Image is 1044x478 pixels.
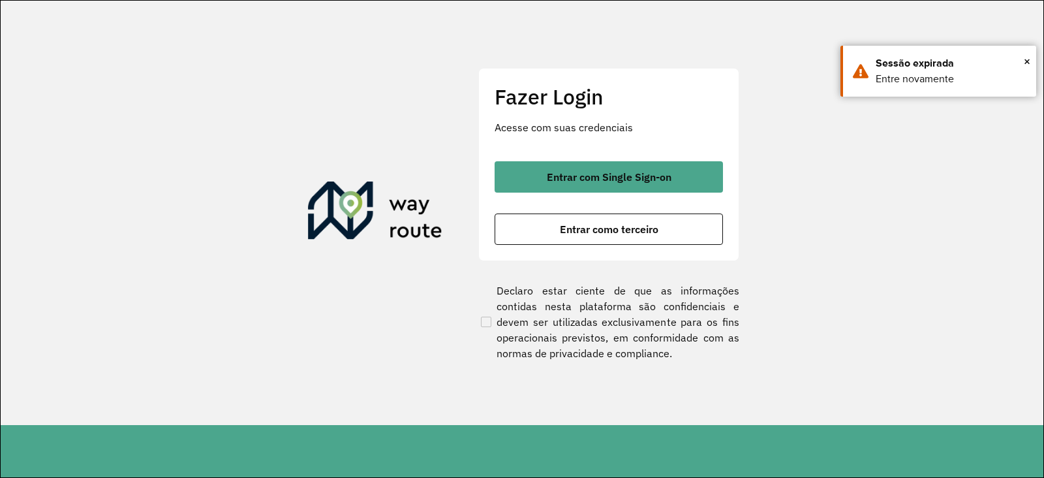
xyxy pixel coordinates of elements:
[560,224,658,234] span: Entrar como terceiro
[495,214,723,245] button: button
[547,172,671,182] span: Entrar com Single Sign-on
[495,84,723,109] h2: Fazer Login
[1024,52,1030,71] span: ×
[495,161,723,193] button: button
[876,56,1026,71] div: Sessão expirada
[478,283,739,361] label: Declaro estar ciente de que as informações contidas nesta plataforma são confidenciais e devem se...
[495,119,723,135] p: Acesse com suas credenciais
[1024,52,1030,71] button: Close
[308,182,442,244] img: Roteirizador AmbevTech
[876,71,1026,87] div: Entre novamente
